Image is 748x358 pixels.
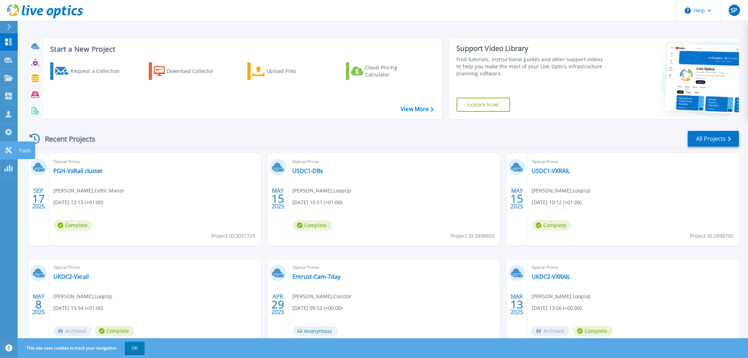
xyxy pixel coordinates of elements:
[27,130,105,148] div: Recent Projects
[32,186,45,212] div: SEP 2025
[53,304,103,312] span: [DATE] 15:54 (+01:00)
[510,291,524,317] div: MAR 2025
[212,232,256,240] span: Project ID: 3057729
[53,158,257,166] span: Optical Prime
[95,326,134,336] span: Complete
[532,304,582,312] span: [DATE] 13:56 (+00:00)
[149,62,228,80] a: Download Collector
[532,198,582,206] span: [DATE] 10:12 (+01:00)
[293,158,496,166] span: Optical Prime
[511,301,524,307] span: 13
[53,264,257,271] span: Optical Prime
[50,45,433,53] h3: Start a New Project
[532,220,571,231] span: Complete
[247,62,326,80] a: Upload Files
[53,293,112,300] span: [PERSON_NAME] , LoopUp
[457,44,605,53] div: Support Video Library
[346,62,425,80] a: Cloud Pricing Calculator
[271,186,285,212] div: MAY 2025
[293,167,323,174] a: USDC1-DBs
[53,198,103,206] span: [DATE] 12:15 (+01:00)
[401,106,433,112] a: View More
[70,64,127,78] div: Request a Collection
[511,196,524,202] span: 15
[690,232,734,240] span: Project ID: 2898792
[32,291,45,317] div: MAY 2025
[532,293,591,300] span: [PERSON_NAME] , LoopUp
[293,198,343,206] span: [DATE] 10:51 (+01:00)
[532,264,735,271] span: Optical Prime
[532,187,591,195] span: [PERSON_NAME] , LoopUp
[293,273,341,280] a: Entrust-Cam-7day
[271,196,284,202] span: 15
[457,56,605,77] div: Find tutorials, instructional guides and other support videos to help you make the most of your L...
[53,326,91,336] span: Archived
[271,301,284,307] span: 29
[50,62,129,80] a: Request a Collection
[267,64,323,78] div: Upload Files
[510,186,524,212] div: MAY 2025
[532,326,569,336] span: Archived
[293,264,496,271] span: Optical Prime
[53,187,124,195] span: [PERSON_NAME] , Celtic Manor
[365,64,422,78] div: Cloud Pricing Calculator
[293,304,343,312] span: [DATE] 09:52 (+00:00)
[293,293,352,300] span: [PERSON_NAME] , Constor
[19,142,31,160] p: Tools
[35,301,42,307] span: 8
[532,167,570,174] a: USDC1-VXRAIL
[167,64,223,78] div: Download Collector
[457,98,510,112] a: Explore Now!
[271,291,285,317] div: APR 2025
[32,196,45,202] span: 17
[293,187,352,195] span: [PERSON_NAME] , LoopUp
[731,7,738,13] span: SP
[293,326,338,336] span: Anonymous
[573,326,613,336] span: Complete
[532,273,570,280] a: UKDC2-VXRAIL
[688,131,739,147] a: All Projects
[53,273,89,280] a: UKDC2-Vxrail
[53,167,103,174] a: PGH-VxRail cluster
[19,342,145,354] span: This site uses cookies to track your navigation.
[293,220,332,231] span: Complete
[451,232,495,240] span: Project ID: 2898855
[125,342,145,354] button: OK
[53,220,93,231] span: Complete
[532,158,735,166] span: Optical Prime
